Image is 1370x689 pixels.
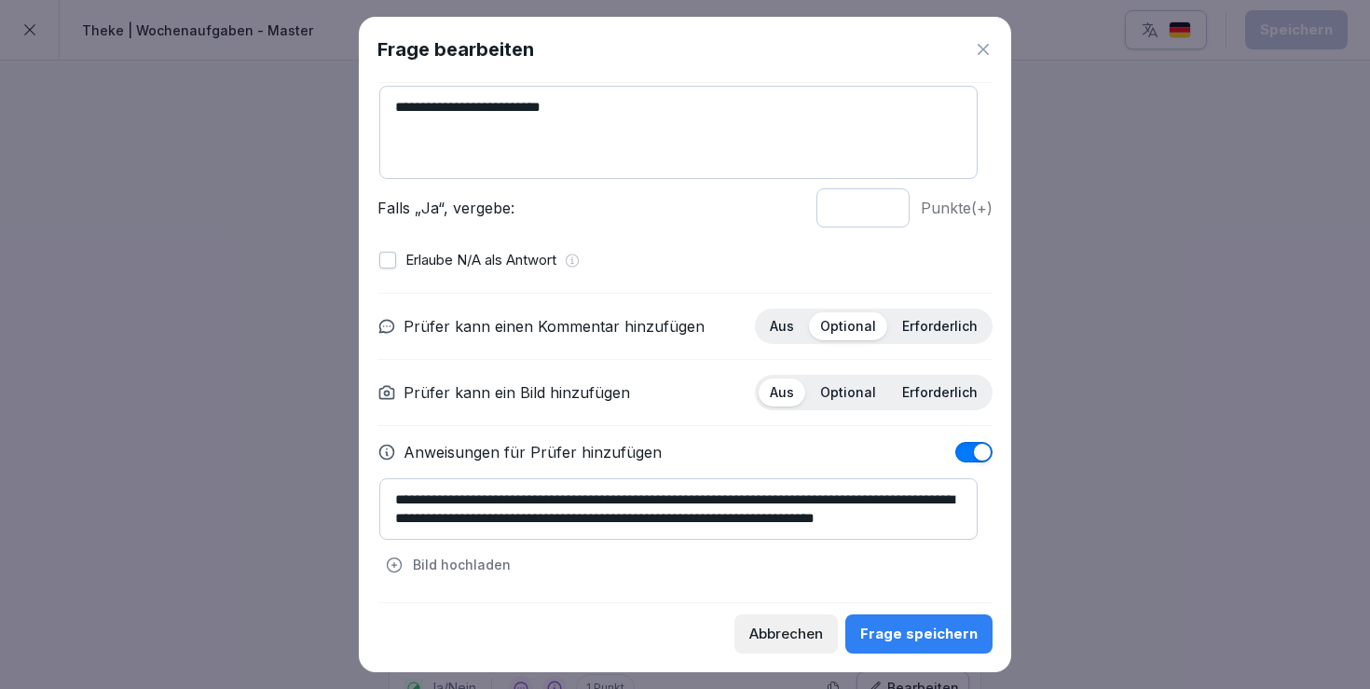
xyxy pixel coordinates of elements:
p: Anweisungen für Prüfer hinzufügen [404,441,662,463]
button: Abbrechen [734,614,838,654]
p: Optional [820,318,876,335]
p: Bild hochladen [413,555,511,574]
p: Erforderlich [902,384,978,401]
p: Punkte (+) [921,197,993,219]
p: Falls „Ja“, vergebe: [377,197,805,219]
p: Prüfer kann einen Kommentar hinzufügen [404,315,705,338]
p: Prüfer kann ein Bild hinzufügen [404,381,630,404]
h1: Frage bearbeiten [377,35,534,63]
p: Erforderlich [902,318,978,335]
button: Frage speichern [845,614,993,654]
p: Erlaube N/A als Antwort [405,250,556,271]
p: Optional [820,384,876,401]
div: Frage speichern [860,624,978,644]
p: Aus [770,384,794,401]
p: Aus [770,318,794,335]
div: Abbrechen [749,624,823,644]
